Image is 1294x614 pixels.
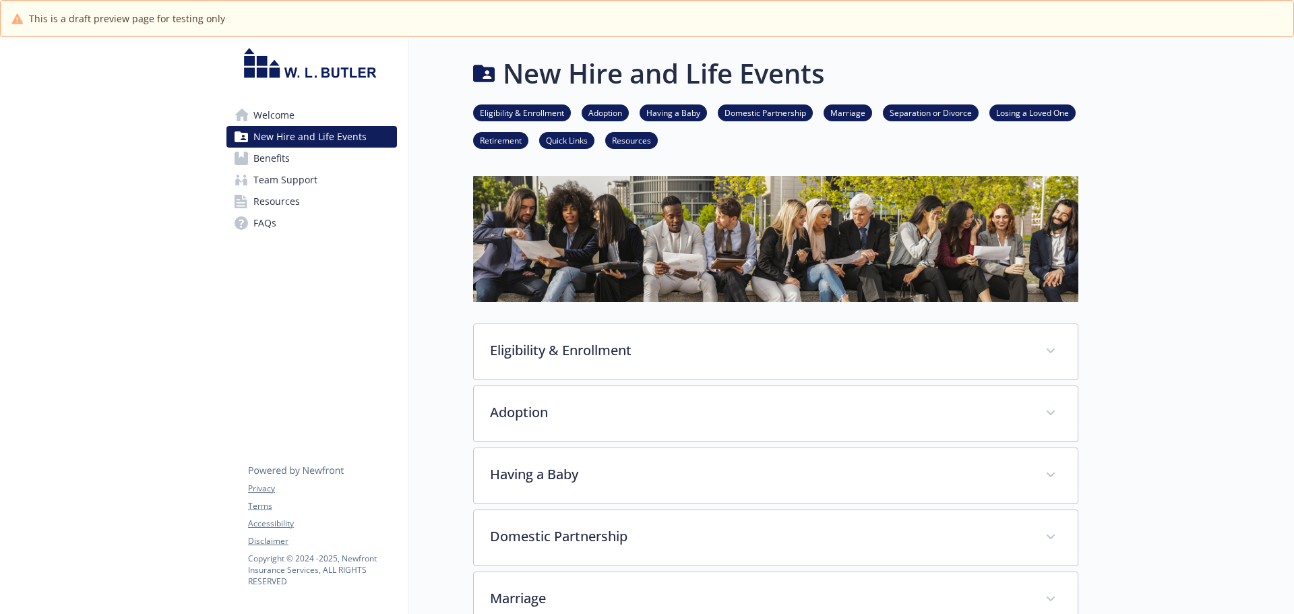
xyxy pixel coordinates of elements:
[503,53,824,94] h1: New Hire and Life Events
[605,133,658,146] a: Resources
[490,588,1029,609] p: Marriage
[474,448,1078,503] div: Having a Baby
[226,104,397,126] a: Welcome
[989,106,1076,119] a: Losing a Loved One
[474,324,1078,379] div: Eligibility & Enrollment
[253,148,290,169] span: Benefits
[718,106,813,119] a: Domestic Partnership
[474,510,1078,565] div: Domestic Partnership
[226,191,397,212] a: Resources
[253,191,300,212] span: Resources
[253,212,276,234] span: FAQs
[582,106,629,119] a: Adoption
[883,106,979,119] a: Separation or Divorce
[226,126,397,148] a: New Hire and Life Events
[253,104,295,126] span: Welcome
[248,500,396,512] a: Terms
[226,169,397,191] a: Team Support
[253,169,317,191] span: Team Support
[248,518,396,530] a: Accessibility
[490,402,1029,423] p: Adoption
[253,126,367,148] span: New Hire and Life Events
[248,553,396,587] p: Copyright © 2024 - 2025 , Newfront Insurance Services, ALL RIGHTS RESERVED
[226,148,397,169] a: Benefits
[226,212,397,234] a: FAQs
[490,526,1029,547] p: Domestic Partnership
[474,386,1078,441] div: Adoption
[640,106,707,119] a: Having a Baby
[29,11,225,26] span: This is a draft preview page for testing only
[473,133,528,146] a: Retirement
[248,483,396,495] a: Privacy
[490,464,1029,485] p: Having a Baby
[539,133,594,146] a: Quick Links
[248,535,396,547] a: Disclaimer
[824,106,872,119] a: Marriage
[473,106,571,119] a: Eligibility & Enrollment
[473,176,1078,302] img: new hire page banner
[490,340,1029,361] p: Eligibility & Enrollment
